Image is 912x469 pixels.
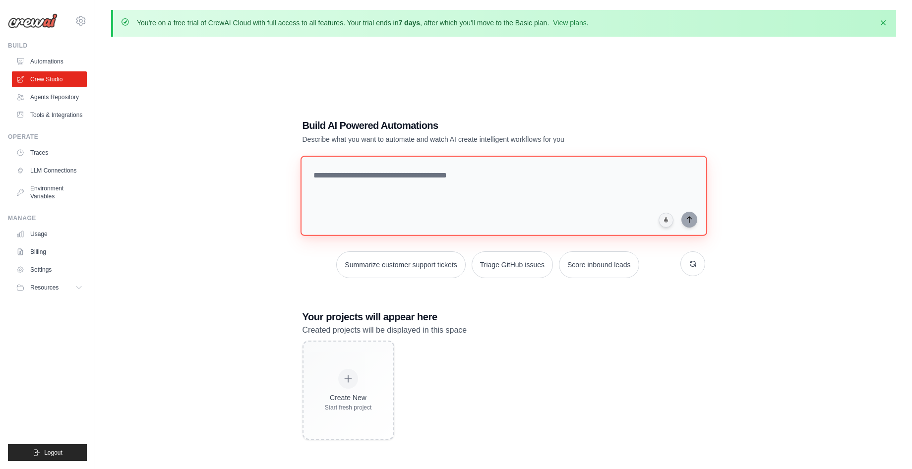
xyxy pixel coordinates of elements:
[325,404,372,411] div: Start fresh project
[12,280,87,295] button: Resources
[12,262,87,278] a: Settings
[12,163,87,178] a: LLM Connections
[559,251,639,278] button: Score inbound leads
[303,134,636,144] p: Describe what you want to automate and watch AI create intelligent workflows for you
[44,449,62,457] span: Logout
[8,13,58,28] img: Logo
[12,89,87,105] a: Agents Repository
[336,251,465,278] button: Summarize customer support tickets
[30,284,59,292] span: Resources
[12,180,87,204] a: Environment Variables
[8,214,87,222] div: Manage
[8,444,87,461] button: Logout
[303,118,636,132] h1: Build AI Powered Automations
[303,310,705,324] h3: Your projects will appear here
[325,393,372,403] div: Create New
[472,251,553,278] button: Triage GitHub issues
[12,54,87,69] a: Automations
[8,42,87,50] div: Build
[12,244,87,260] a: Billing
[8,133,87,141] div: Operate
[12,226,87,242] a: Usage
[680,251,705,276] button: Get new suggestions
[398,19,420,27] strong: 7 days
[137,18,589,28] p: You're on a free trial of CrewAI Cloud with full access to all features. Your trial ends in , aft...
[659,213,673,228] button: Click to speak your automation idea
[12,107,87,123] a: Tools & Integrations
[303,324,705,337] p: Created projects will be displayed in this space
[12,145,87,161] a: Traces
[553,19,586,27] a: View plans
[12,71,87,87] a: Crew Studio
